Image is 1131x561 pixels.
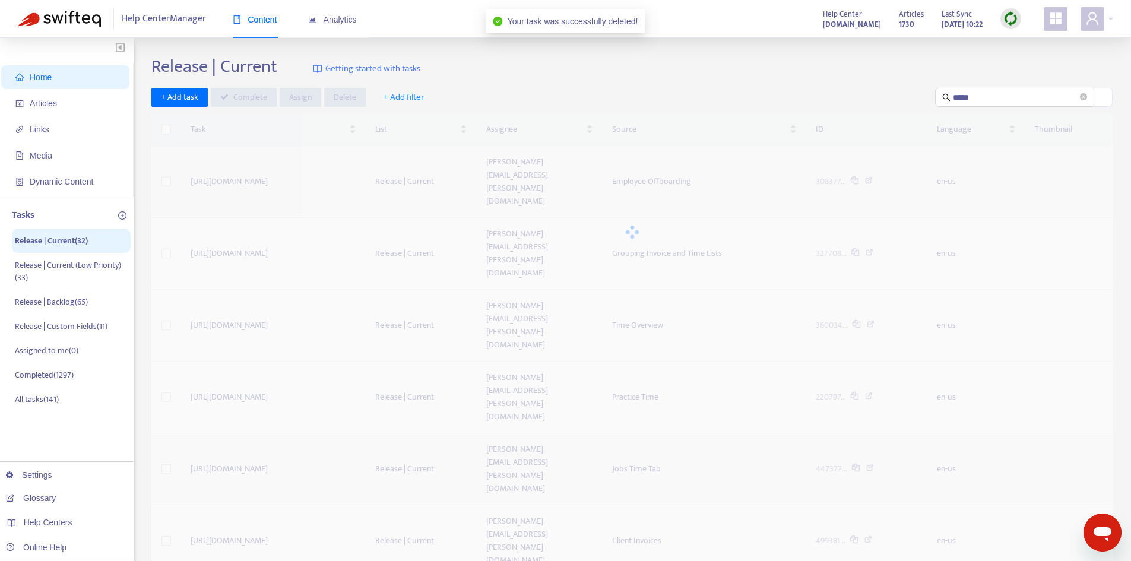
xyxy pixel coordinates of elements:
p: Assigned to me ( 0 ) [15,344,78,357]
a: Online Help [6,543,66,552]
span: book [233,15,241,24]
button: + Add filter [375,88,433,107]
span: Getting started with tasks [325,62,420,76]
span: + Add filter [384,90,424,104]
p: Completed ( 1297 ) [15,369,74,381]
span: Analytics [308,15,357,24]
span: Help Center Manager [122,8,206,30]
img: Swifteq [18,11,101,27]
span: user [1085,11,1100,26]
span: Help Centers [24,518,72,527]
span: Articles [899,8,924,21]
span: Your task was successfully deleted! [508,17,638,26]
iframe: Button to launch messaging window [1084,514,1122,552]
button: + Add task [151,88,208,107]
span: close-circle [1080,91,1087,103]
span: Last Sync [942,8,972,21]
img: sync.dc5367851b00ba804db3.png [1003,11,1018,26]
span: plus-circle [118,211,126,220]
span: account-book [15,99,24,107]
span: Links [30,125,49,134]
strong: [DATE] 10:22 [942,18,983,31]
span: file-image [15,151,24,160]
p: Release | Custom Fields ( 11 ) [15,320,107,332]
span: Home [30,72,52,82]
strong: [DOMAIN_NAME] [823,18,881,31]
button: Complete [211,88,277,107]
span: search [942,93,951,102]
button: Delete [324,88,366,107]
p: Release | Current (Low Priority) ( 33 ) [15,259,128,284]
p: All tasks ( 141 ) [15,393,59,405]
h2: Release | Current [151,56,277,77]
span: close-circle [1080,93,1087,100]
strong: 1730 [899,18,914,31]
a: [DOMAIN_NAME] [823,17,881,31]
a: Glossary [6,493,56,503]
span: Help Center [823,8,862,21]
button: Assign [280,88,321,107]
span: check-circle [493,17,503,26]
span: Media [30,151,52,160]
span: area-chart [308,15,316,24]
span: home [15,73,24,81]
a: Getting started with tasks [313,56,420,82]
p: Tasks [12,208,34,223]
span: Articles [30,99,57,108]
span: appstore [1048,11,1063,26]
img: image-link [313,64,322,74]
span: Content [233,15,277,24]
span: container [15,178,24,186]
span: Dynamic Content [30,177,93,186]
p: Release | Backlog ( 65 ) [15,296,88,308]
span: + Add task [161,91,198,104]
span: link [15,125,24,134]
p: Release | Current ( 32 ) [15,234,88,247]
a: Settings [6,470,52,480]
